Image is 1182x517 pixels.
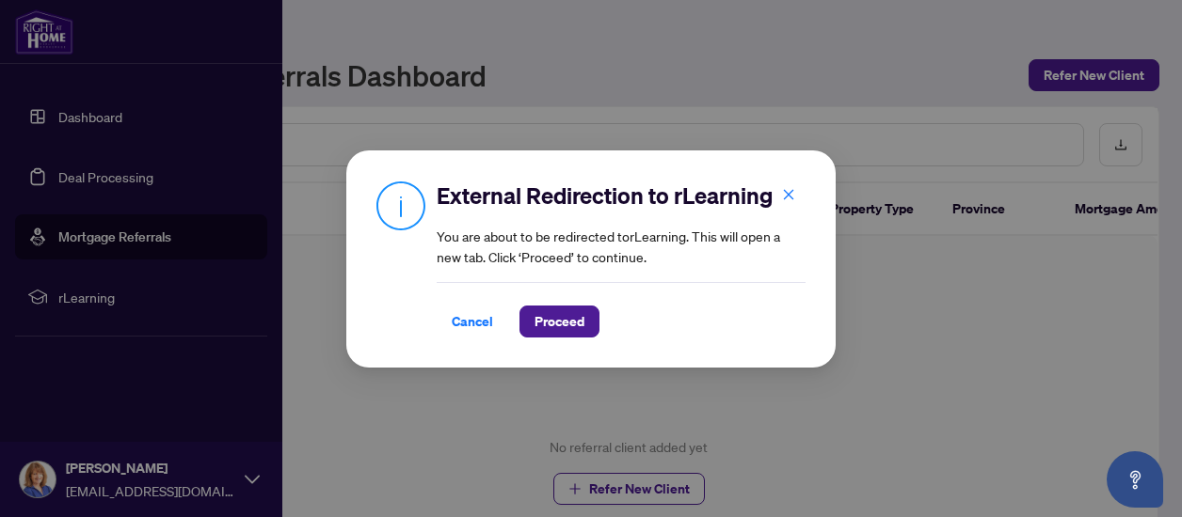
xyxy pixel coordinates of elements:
[376,180,425,230] img: Info Icon
[1107,451,1163,508] button: Open asap
[519,305,599,337] button: Proceed
[437,180,806,337] div: You are about to be redirected to rLearning . This will open a new tab. Click ‘Proceed’ to continue.
[535,306,584,337] span: Proceed
[437,305,508,337] button: Cancel
[782,187,795,200] span: close
[452,306,493,337] span: Cancel
[437,180,806,211] h2: External Redirection to rLearning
